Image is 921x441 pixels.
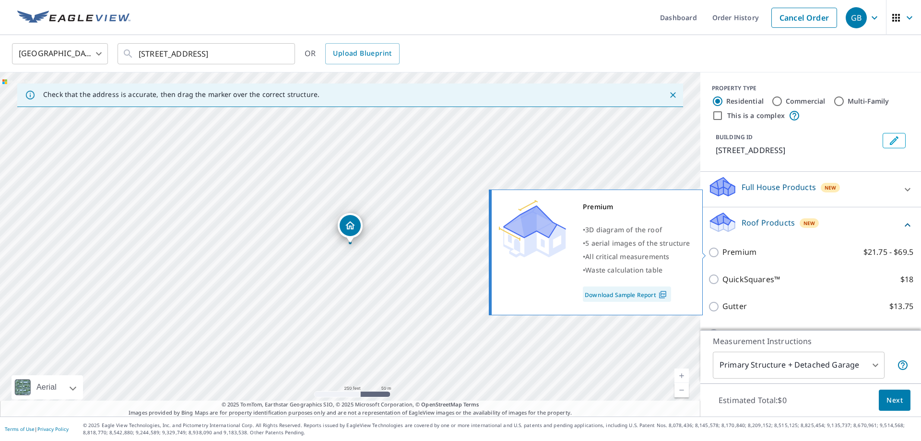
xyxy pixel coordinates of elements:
p: | [5,426,69,432]
button: Next [879,390,910,411]
div: • [583,250,690,263]
div: • [583,223,690,237]
p: © 2025 Eagle View Technologies, Inc. and Pictometry International Corp. All Rights Reserved. Repo... [83,422,916,436]
img: Premium [499,200,566,258]
div: [GEOGRAPHIC_DATA] [12,40,108,67]
p: Bid Perfect™ [722,328,769,340]
p: Roof Products [742,217,795,228]
span: Upload Blueprint [333,48,391,60]
div: • [583,237,690,250]
a: Download Sample Report [583,286,671,302]
div: Roof ProductsNew [708,211,913,238]
a: OpenStreetMap [421,401,461,408]
p: $18 [900,328,913,340]
a: Upload Blueprint [325,43,399,64]
p: [STREET_ADDRESS] [716,144,879,156]
label: Commercial [786,96,826,106]
a: Terms of Use [5,426,35,432]
p: BUILDING ID [716,133,753,141]
div: Dropped pin, building 1, Residential property, 12005 8th Ave NE Seattle, WA 98125 [338,213,363,243]
a: Privacy Policy [37,426,69,432]
span: 5 aerial images of the structure [585,238,690,248]
label: Residential [726,96,764,106]
p: $13.75 [889,300,913,312]
a: Terms [463,401,479,408]
label: Multi-Family [848,96,889,106]
span: © 2025 TomTom, Earthstar Geographics SIO, © 2025 Microsoft Corporation, © [222,401,479,409]
p: Check that the address is accurate, then drag the marker over the correct structure. [43,90,319,99]
div: Primary Structure + Detached Garage [713,352,885,379]
div: PROPERTY TYPE [712,84,909,93]
p: $18 [900,274,913,286]
a: Current Level 17, Zoom Out [674,383,689,397]
span: New [803,219,815,227]
p: $21.75 - $69.5 [863,246,913,258]
a: Current Level 17, Zoom In [674,369,689,383]
img: Pdf Icon [656,290,669,299]
a: Cancel Order [771,8,837,28]
div: Aerial [34,375,59,399]
div: • [583,263,690,277]
input: Search by address or latitude-longitude [139,40,275,67]
label: This is a complex [727,111,785,120]
span: Next [886,394,903,406]
p: QuickSquares™ [722,274,780,286]
div: Aerial [12,375,83,399]
button: Close [667,89,679,101]
button: Edit building 1 [883,133,906,148]
span: Waste calculation table [585,265,662,274]
p: Measurement Instructions [713,335,909,347]
div: Premium [583,200,690,214]
span: 3D diagram of the roof [585,225,662,234]
p: Gutter [722,300,747,312]
span: All critical measurements [585,252,669,261]
p: Estimated Total: $0 [711,390,794,411]
p: Full House Products [742,181,816,193]
div: Full House ProductsNew [708,176,913,203]
img: EV Logo [17,11,130,25]
span: Your report will include the primary structure and a detached garage if one exists. [897,359,909,371]
div: OR [305,43,400,64]
span: New [825,184,837,191]
div: GB [846,7,867,28]
p: Premium [722,246,756,258]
